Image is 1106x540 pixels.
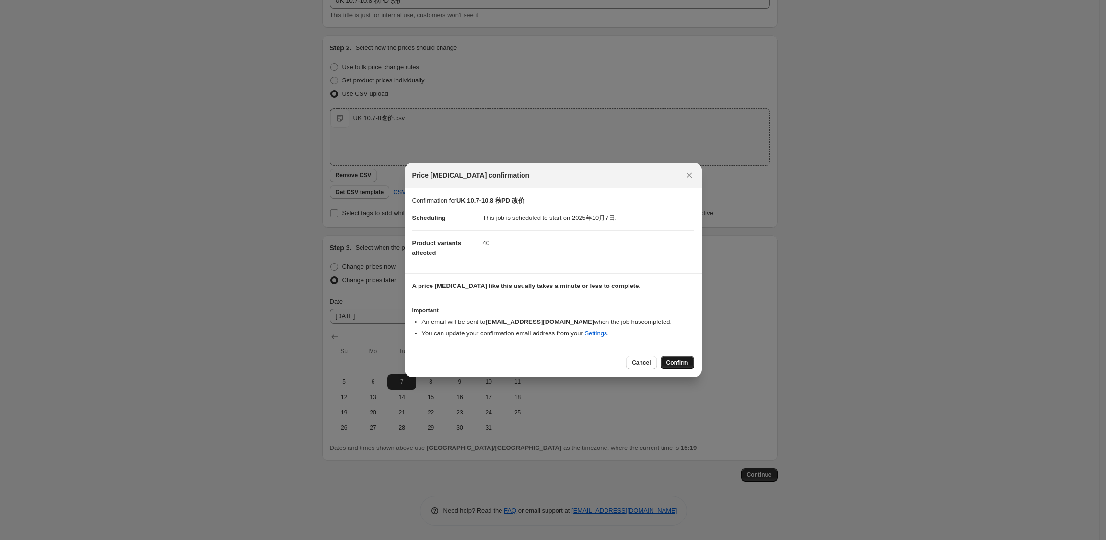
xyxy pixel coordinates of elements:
span: Price [MEDICAL_DATA] confirmation [412,171,530,180]
li: You can update your confirmation email address from your . [422,329,694,338]
h3: Important [412,307,694,314]
b: A price [MEDICAL_DATA] like this usually takes a minute or less to complete. [412,282,641,289]
p: Confirmation for [412,196,694,206]
span: Cancel [632,359,651,367]
span: Product variants affected [412,240,462,256]
dd: This job is scheduled to start on 2025年10月7日. [483,206,694,230]
button: Confirm [661,356,694,369]
span: Scheduling [412,214,446,221]
b: [EMAIL_ADDRESS][DOMAIN_NAME] [485,318,594,325]
button: Cancel [626,356,656,369]
span: Confirm [666,359,688,367]
b: UK 10.7-10.8 秋PD 改价 [456,197,524,204]
a: Settings [584,330,607,337]
li: An email will be sent to when the job has completed . [422,317,694,327]
dd: 40 [483,230,694,256]
button: Close [683,169,696,182]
